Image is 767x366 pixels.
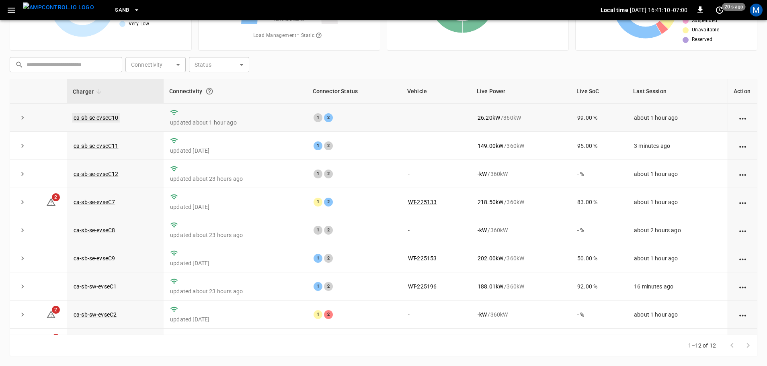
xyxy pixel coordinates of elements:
p: - kW [478,170,487,178]
span: Very Low [129,20,150,28]
span: Reserved [692,36,712,44]
span: Charger [73,87,104,96]
div: action cell options [738,198,748,206]
td: 16 minutes ago [628,272,728,301]
td: - [402,160,471,188]
div: 1 [314,254,322,263]
div: 2 [324,254,333,263]
a: ca-sb-se-evseC7 [74,199,115,205]
td: 50.00 % [571,244,628,272]
div: action cell options [738,254,748,262]
th: Vehicle [402,79,471,104]
div: action cell options [738,114,748,122]
span: 2 [52,306,60,314]
td: - % [571,160,628,188]
p: Local time [601,6,628,14]
p: 149.00 kW [478,142,503,150]
button: expand row [16,112,29,124]
a: ca-sb-se-evseC8 [74,227,115,233]
div: 2 [324,282,333,291]
div: / 360 kW [478,254,564,262]
img: ampcontrol.io logo [23,2,94,12]
div: / 360 kW [478,142,564,150]
td: - [402,104,471,132]
th: Connector Status [307,79,402,104]
td: 92.00 % [571,272,628,301]
td: - [402,301,471,329]
button: expand row [16,168,29,180]
p: updated [DATE] [170,315,301,323]
div: 1 [314,198,322,207]
a: ca-sb-se-evseC11 [74,143,118,149]
button: expand row [16,140,29,152]
td: - % [571,216,628,244]
div: / 360 kW [478,114,564,122]
td: 18.00 % [571,329,628,357]
p: 202.00 kW [478,254,503,262]
div: action cell options [738,226,748,234]
span: Unavailable [692,26,719,34]
div: 2 [324,113,333,122]
p: updated [DATE] [170,147,301,155]
a: WT-225196 [408,283,437,290]
span: 2 [52,334,60,342]
div: action cell options [738,311,748,319]
button: expand row [16,309,29,321]
div: action cell options [738,170,748,178]
span: Max. 4634 kW [274,16,304,24]
div: 2 [324,141,333,150]
span: Suspended [692,17,718,25]
div: Connectivity [169,84,301,98]
td: - [402,132,471,160]
button: SanB [112,2,143,18]
div: profile-icon [750,4,763,16]
a: ca-sb-se-evseC9 [74,255,115,262]
td: about 1 hour ago [628,244,728,272]
p: updated about 1 hour ago [170,119,301,127]
th: Live SoC [571,79,628,104]
a: WT-225153 [408,255,437,262]
div: 2 [324,310,333,319]
a: WT-225133 [408,199,437,205]
p: - kW [478,311,487,319]
td: 83.00 % [571,188,628,216]
td: about 1 hour ago [628,188,728,216]
th: Last Session [628,79,728,104]
a: ca-sb-sw-evseC1 [74,283,117,290]
td: 95.00 % [571,132,628,160]
p: updated [DATE] [170,203,301,211]
span: 20 s ago [722,3,746,11]
p: updated about 23 hours ago [170,175,301,183]
td: - [402,216,471,244]
div: action cell options [738,142,748,150]
div: 1 [314,170,322,178]
div: 2 [324,226,333,235]
div: / 360 kW [478,170,564,178]
p: [DATE] 16:41:10 -07:00 [630,6,687,14]
button: expand row [16,224,29,236]
p: updated about 23 hours ago [170,231,301,239]
button: expand row [16,280,29,292]
td: about 1 hour ago [628,104,728,132]
td: about 2 hours ago [628,216,728,244]
div: action cell options [738,282,748,290]
button: expand row [16,196,29,208]
p: updated about 23 hours ago [170,287,301,295]
div: 1 [314,226,322,235]
div: / 360 kW [478,226,564,234]
a: 2 [46,198,56,205]
a: 2 [46,311,56,317]
button: Connection between the charger and our software. [202,84,217,98]
div: / 360 kW [478,282,564,290]
p: 1–12 of 12 [688,341,716,350]
td: - % [571,301,628,329]
div: 1 [314,282,322,291]
button: The system is using AmpEdge-configured limits for static load managment. Depending on your config... [312,29,325,43]
td: 11 minutes ago [628,329,728,357]
p: - kW [478,226,487,234]
div: 1 [314,113,322,122]
div: 1 [314,310,322,319]
p: 26.20 kW [478,114,500,122]
p: updated [DATE] [170,259,301,267]
p: 218.50 kW [478,198,503,206]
